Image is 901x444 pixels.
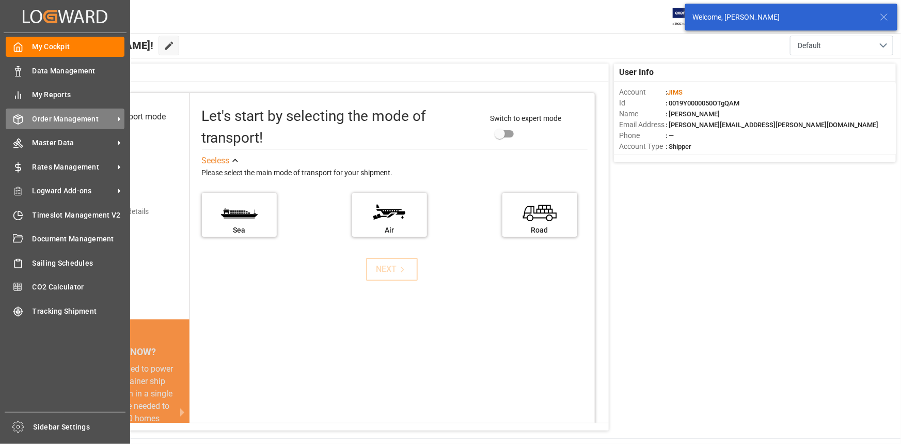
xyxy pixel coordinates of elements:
[207,225,272,236] div: Sea
[202,105,480,149] div: Let's start by selecting the mode of transport!
[33,306,125,317] span: Tracking Shipment
[508,225,572,236] div: Road
[6,60,124,81] a: Data Management
[33,210,125,221] span: Timeslot Management V2
[84,206,149,217] div: Add shipping details
[6,277,124,297] a: CO2 Calculator
[619,98,666,109] span: Id
[33,114,114,125] span: Order Management
[692,12,870,23] div: Welcome, [PERSON_NAME]
[619,109,666,119] span: Name
[6,205,124,225] a: Timeslot Management V2
[667,88,683,96] span: JIMS
[619,141,666,152] span: Account Type
[33,162,114,173] span: Rates Management
[798,40,821,51] span: Default
[790,36,893,55] button: open menu
[366,258,418,281] button: NEXT
[33,41,125,52] span: My Cockpit
[673,8,708,26] img: Exertis%20JAM%20-%20Email%20Logo.jpg_1722504956.jpg
[33,186,114,196] span: Logward Add-ons
[33,282,125,293] span: CO2 Calculator
[666,121,878,129] span: : [PERSON_NAME][EMAIL_ADDRESS][PERSON_NAME][DOMAIN_NAME]
[202,167,588,179] div: Please select the main mode of transport for your shipment.
[33,89,125,100] span: My Reports
[490,114,561,123] span: Switch to expert mode
[666,132,674,140] span: : —
[6,253,124,273] a: Sailing Schedules
[202,155,230,167] div: See less
[6,37,124,57] a: My Cockpit
[619,119,666,130] span: Email Address
[666,143,691,150] span: : Shipper
[34,422,126,433] span: Sidebar Settings
[6,229,124,249] a: Document Management
[33,137,114,148] span: Master Data
[376,263,408,275] div: NEXT
[33,258,125,269] span: Sailing Schedules
[619,130,666,141] span: Phone
[666,99,739,107] span: : 0019Y0000050OTgQAM
[33,66,125,76] span: Data Management
[6,85,124,105] a: My Reports
[666,110,720,118] span: : [PERSON_NAME]
[33,234,125,244] span: Document Management
[357,225,422,236] div: Air
[666,88,683,96] span: :
[619,66,654,79] span: User Info
[619,87,666,98] span: Account
[6,301,124,321] a: Tracking Shipment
